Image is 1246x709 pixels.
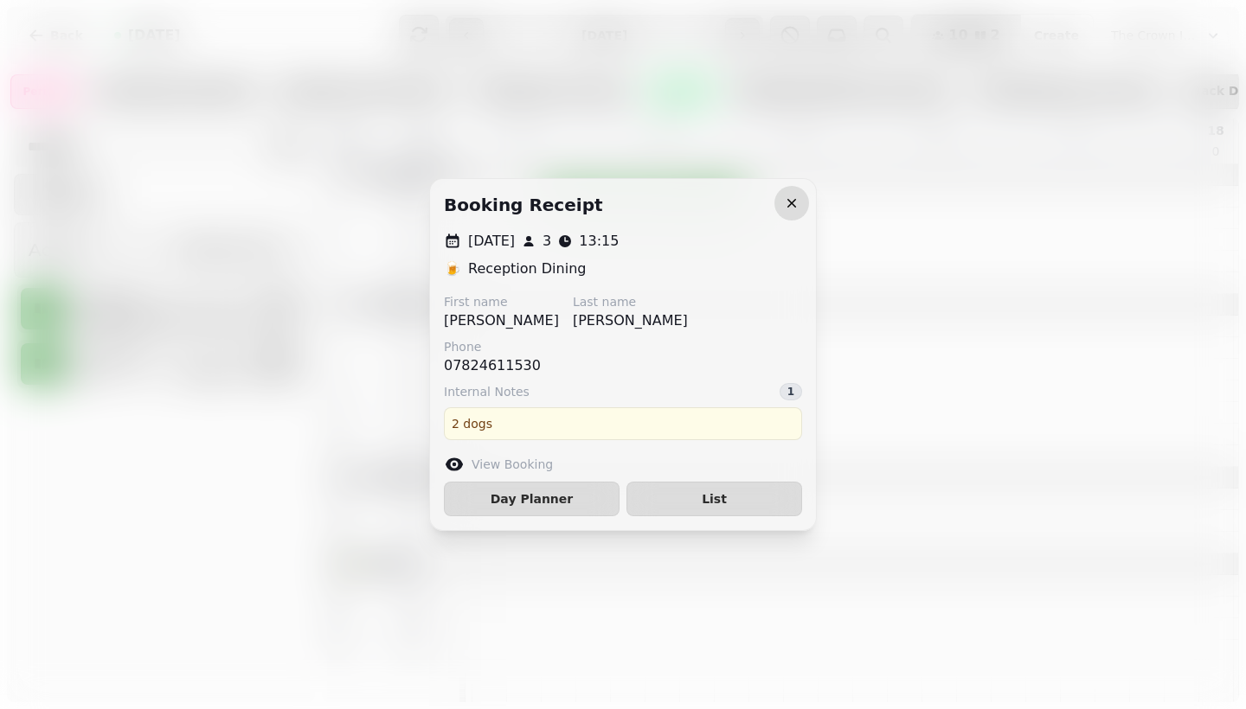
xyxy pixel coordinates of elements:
h2: Booking receipt [444,193,603,217]
label: First name [444,293,559,310]
p: [PERSON_NAME] [444,310,559,331]
span: List [641,493,787,505]
p: [PERSON_NAME] [573,310,688,331]
p: 🍺 [444,259,461,279]
label: Last name [573,293,688,310]
p: [DATE] [468,231,515,252]
label: Phone [444,338,541,355]
p: Reception Dining [468,259,586,279]
p: 3 [543,231,551,252]
button: Day Planner [444,482,620,516]
span: Internal Notes [444,383,530,400]
button: List [626,482,802,516]
p: 07824611530 [444,355,541,376]
label: View Booking [472,456,553,473]
span: Day Planner [459,493,605,505]
div: 1 [780,383,802,400]
div: 2 dogs [444,407,802,440]
p: 13:15 [579,231,619,252]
